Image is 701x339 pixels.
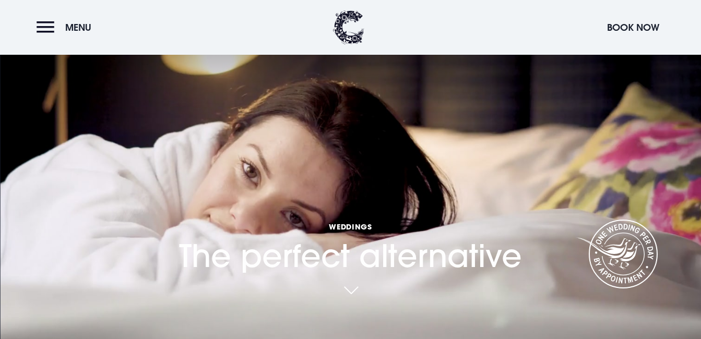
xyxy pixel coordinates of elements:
[179,179,522,274] h1: The perfect alternative
[179,222,522,232] span: Weddings
[602,16,664,39] button: Book Now
[65,21,91,33] span: Menu
[37,16,97,39] button: Menu
[333,10,364,44] img: Clandeboye Lodge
